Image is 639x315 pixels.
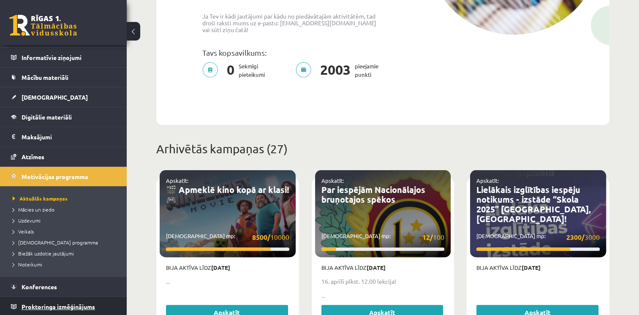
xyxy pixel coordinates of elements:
[166,184,289,205] a: 🎬 Apmeklē kino kopā ar klasi! 🎮
[13,250,118,257] a: Biežāk uzdotie jautājumi
[22,93,88,101] span: [DEMOGRAPHIC_DATA]
[13,228,118,235] a: Veikals
[11,48,116,67] a: Informatīvie ziņojumi
[11,277,116,296] a: Konferences
[321,291,445,300] p: ...
[566,232,600,242] span: 3000
[321,177,344,184] a: Apskatīt:
[22,173,88,180] span: Motivācijas programma
[321,232,445,242] p: [DEMOGRAPHIC_DATA] mp:
[11,68,116,87] a: Mācību materiāli
[476,232,600,242] p: [DEMOGRAPHIC_DATA] mp:
[166,277,289,286] p: ...
[13,206,118,213] a: Mācies un ziedo
[321,277,396,285] strong: 16. aprīlī plkst. 12.00 lekcija!
[422,233,433,242] strong: 12/
[367,264,386,271] strong: [DATE]
[13,228,34,235] span: Veikals
[22,48,116,67] legend: Informatīvie ziņojumi
[11,147,116,166] a: Atzīmes
[202,62,270,79] p: Sekmīgi pieteikumi
[22,303,95,310] span: Proktoringa izmēģinājums
[9,15,77,36] a: Rīgas 1. Tālmācības vidusskola
[13,250,74,257] span: Biežāk uzdotie jautājumi
[202,48,377,57] p: Tavs kopsavilkums:
[166,177,188,184] a: Apskatīt:
[252,233,270,242] strong: 8500/
[252,232,289,242] span: 10000
[13,206,54,213] span: Mācies un ziedo
[13,217,41,224] span: Uzdevumi
[321,263,445,272] p: Bija aktīva līdz
[321,184,425,205] a: Par iespējām Nacionālajos bruņotajos spēkos
[13,261,42,268] span: Noteikumi
[566,233,585,242] strong: 2300/
[13,195,118,202] a: Aktuālās kampaņas
[22,113,72,121] span: Digitālie materiāli
[13,261,118,268] a: Noteikumi
[296,62,383,79] p: pieejamie punkti
[13,239,118,246] a: [DEMOGRAPHIC_DATA] programma
[11,127,116,147] a: Maksājumi
[156,140,609,158] p: Arhivētās kampaņas (27)
[22,283,57,291] span: Konferences
[522,264,541,271] strong: [DATE]
[476,263,600,272] p: Bija aktīva līdz
[202,13,377,33] p: Ja Tev ir kādi jautājumi par kādu no piedāvātajām aktivitātēm, tad droši raksti mums uz e-pastu: ...
[166,232,289,242] p: [DEMOGRAPHIC_DATA] mp:
[13,239,98,246] span: [DEMOGRAPHIC_DATA] programma
[166,263,289,272] p: Bija aktīva līdz
[11,167,116,186] a: Motivācijas programma
[22,153,44,160] span: Atzīmes
[11,87,116,107] a: [DEMOGRAPHIC_DATA]
[22,127,116,147] legend: Maksājumi
[13,195,68,202] span: Aktuālās kampaņas
[476,184,591,224] a: Lielākais izglītības iespēju notikums - izstāde “Skola 2025” [GEOGRAPHIC_DATA], [GEOGRAPHIC_DATA]!
[13,217,118,224] a: Uzdevumi
[316,62,355,79] span: 2003
[11,107,116,127] a: Digitālie materiāli
[422,232,444,242] span: 100
[22,73,68,81] span: Mācību materiāli
[476,177,499,184] a: Apskatīt:
[211,264,230,271] strong: [DATE]
[223,62,239,79] span: 0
